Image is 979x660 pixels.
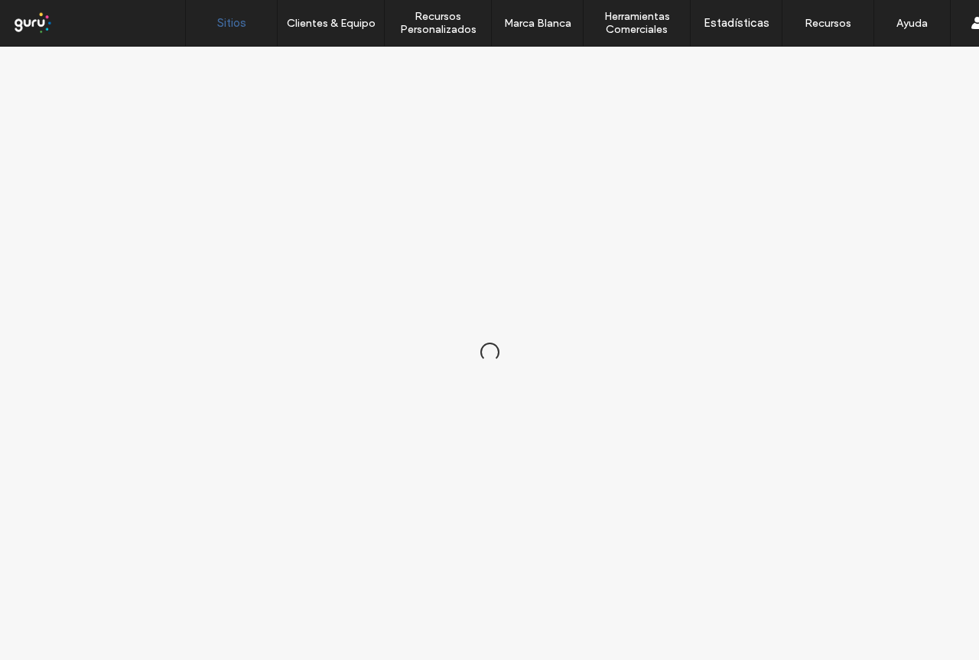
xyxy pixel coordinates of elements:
[217,16,246,30] label: Sitios
[704,16,769,30] label: Estadísticas
[805,17,851,30] label: Recursos
[287,17,376,30] label: Clientes & Equipo
[584,10,690,36] label: Herramientas Comerciales
[896,17,928,30] label: Ayuda
[504,17,571,30] label: Marca Blanca
[385,10,491,36] label: Recursos Personalizados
